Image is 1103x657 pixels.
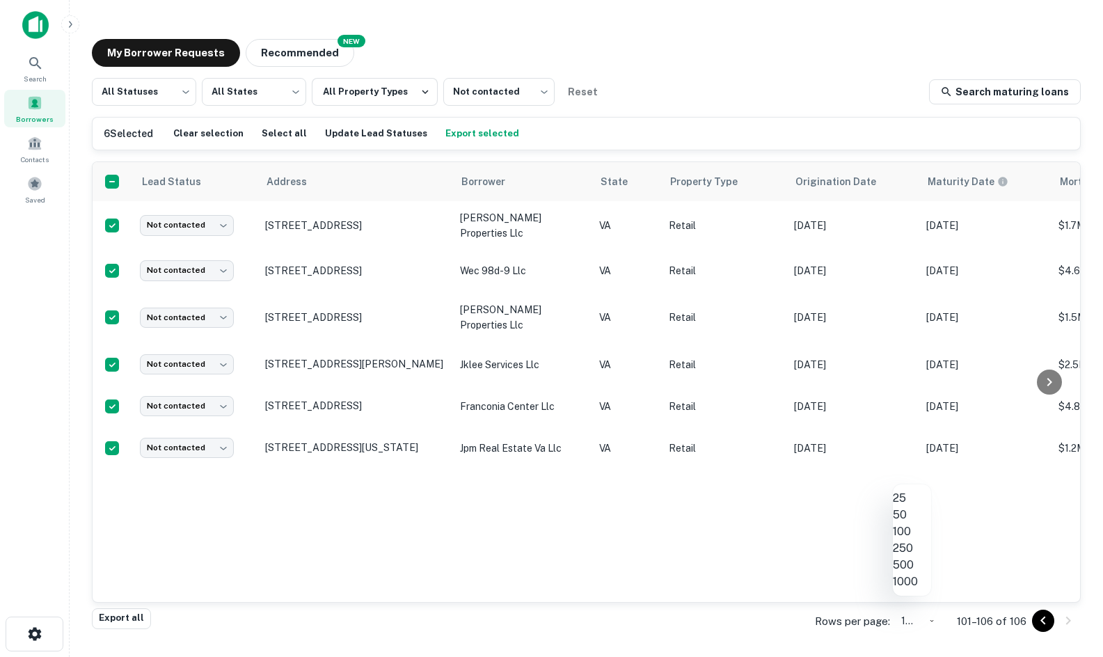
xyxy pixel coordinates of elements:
[893,540,931,557] li: 250
[893,507,931,523] li: 50
[1033,546,1103,612] iframe: Chat Widget
[893,523,931,540] li: 100
[893,557,931,573] li: 500
[893,573,931,590] li: 1000
[893,490,931,507] li: 25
